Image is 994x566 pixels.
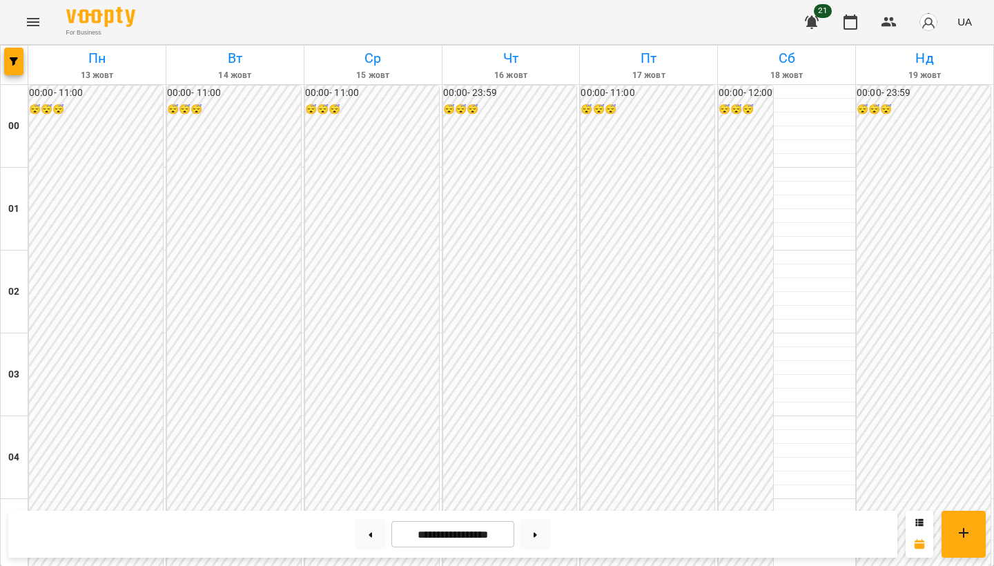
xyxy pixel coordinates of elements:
h6: 14 жовт [168,69,302,82]
h6: 01 [8,202,19,217]
h6: Пт [582,48,715,69]
h6: 00:00 - 11:00 [581,86,714,101]
h6: 15 жовт [306,69,440,82]
h6: 03 [8,367,19,382]
span: UA [957,14,972,29]
span: 21 [814,4,832,18]
h6: 19 жовт [858,69,991,82]
img: avatar_s.png [919,12,938,32]
h6: 😴😴😴 [443,102,577,117]
h6: 😴😴😴 [581,102,714,117]
h6: 😴😴😴 [167,102,301,117]
span: For Business [66,28,135,37]
h6: 16 жовт [445,69,578,82]
h6: 02 [8,284,19,300]
h6: Чт [445,48,578,69]
h6: 😴😴😴 [305,102,439,117]
h6: 😴😴😴 [857,102,991,117]
h6: 18 жовт [720,69,853,82]
button: Menu [17,6,50,39]
h6: 00:00 - 11:00 [305,86,439,101]
h6: 00:00 - 23:59 [443,86,577,101]
h6: 00:00 - 11:00 [29,86,163,101]
h6: 😴😴😴 [719,102,772,117]
h6: 13 жовт [30,69,164,82]
h6: 17 жовт [582,69,715,82]
h6: 00:00 - 12:00 [719,86,772,101]
h6: 😴😴😴 [29,102,163,117]
h6: Сб [720,48,853,69]
button: UA [952,9,977,35]
h6: Нд [858,48,991,69]
h6: Ср [306,48,440,69]
h6: 00 [8,119,19,134]
h6: 04 [8,450,19,465]
h6: Пн [30,48,164,69]
h6: 00:00 - 11:00 [167,86,301,101]
h6: Вт [168,48,302,69]
h6: 00:00 - 23:59 [857,86,991,101]
img: Voopty Logo [66,7,135,27]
